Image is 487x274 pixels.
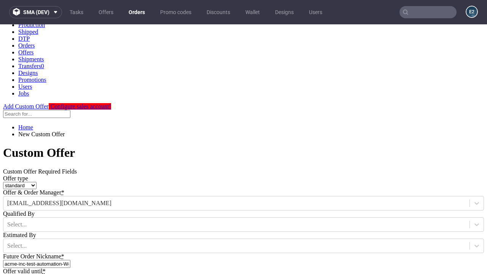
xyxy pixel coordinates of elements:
[3,244,46,250] label: Offer valid until
[18,45,38,52] a: Designs
[3,186,35,193] label: Qualified By
[3,121,484,135] h1: Custom Offer
[3,151,28,157] label: Offer type
[3,229,64,235] label: Future Order Nickname
[271,6,298,18] a: Designs
[3,207,36,214] label: Estimated By
[18,52,46,59] a: Promotions
[94,6,118,18] a: Offers
[18,107,484,113] li: New Custom Offer
[18,11,30,18] a: DTP
[61,165,64,171] abbr: required
[18,66,29,72] a: Jobs
[61,229,64,235] abbr: required
[304,6,327,18] a: Users
[9,6,62,18] button: sma (dev)
[3,236,70,244] input: Short company name, ie.: 'coca-cola-inc'. Allowed characters: letters, digits, - and _
[41,38,44,45] span: 0
[18,59,32,65] a: Users
[3,79,49,85] a: Add Custom Offer
[18,32,44,38] a: Shipments
[156,6,196,18] a: Promo codes
[18,18,35,24] a: Orders
[18,4,38,11] a: Shipped
[18,100,33,106] a: Home
[3,144,77,150] span: Custom Offer Required Fields
[241,6,264,18] a: Wallet
[3,86,70,94] input: Search for...
[49,79,111,85] a: Configure sales account!
[65,6,88,18] a: Tasks
[466,6,477,17] figcaption: e2
[18,25,34,31] a: Offers
[202,6,235,18] a: Discounts
[3,165,64,171] label: Offer & Order Manager
[43,244,46,250] abbr: required
[18,38,44,45] a: Transfers0
[124,6,150,18] a: Orders
[23,10,49,15] span: sma (dev)
[51,79,111,85] span: Configure sales account!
